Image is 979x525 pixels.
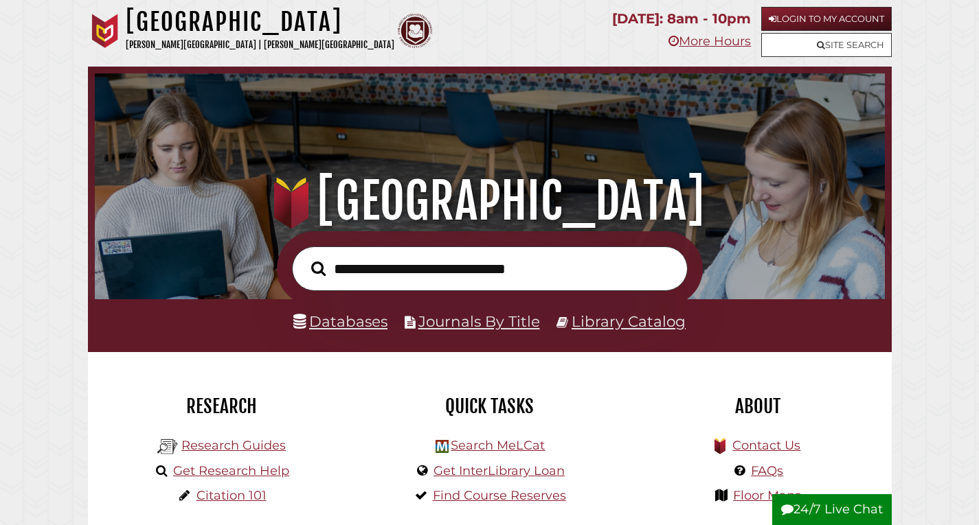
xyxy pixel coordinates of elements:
a: Find Course Reserves [433,488,566,503]
h2: Quick Tasks [366,395,614,418]
a: Citation 101 [196,488,267,503]
a: More Hours [668,34,751,49]
a: Get Research Help [173,463,289,478]
a: Library Catalog [572,312,686,330]
h1: [GEOGRAPHIC_DATA] [126,7,394,37]
img: Hekman Library Logo [436,440,449,453]
button: Search [304,257,333,280]
h2: About [634,395,881,418]
p: [PERSON_NAME][GEOGRAPHIC_DATA] | [PERSON_NAME][GEOGRAPHIC_DATA] [126,37,394,53]
img: Calvin University [88,14,122,48]
a: Journals By Title [418,312,540,330]
a: Research Guides [181,438,286,453]
i: Search [311,261,326,277]
a: Site Search [761,33,892,57]
h1: [GEOGRAPHIC_DATA] [109,171,870,231]
p: [DATE]: 8am - 10pm [612,7,751,31]
a: Databases [293,312,387,330]
a: FAQs [751,463,783,478]
a: Login to My Account [761,7,892,31]
img: Hekman Library Logo [157,436,178,457]
a: Search MeLCat [451,438,545,453]
img: Calvin Theological Seminary [398,14,432,48]
a: Contact Us [732,438,800,453]
a: Floor Maps [733,488,801,503]
h2: Research [98,395,346,418]
a: Get InterLibrary Loan [434,463,565,478]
